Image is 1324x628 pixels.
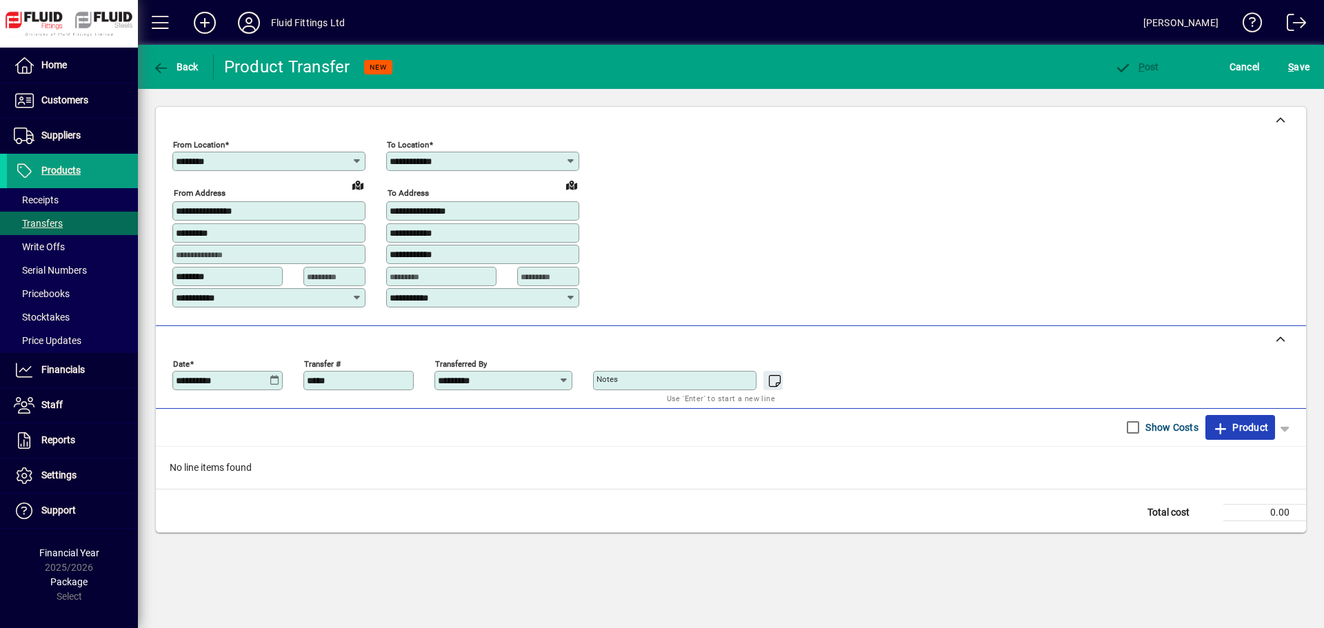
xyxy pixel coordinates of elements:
[1226,54,1263,79] button: Cancel
[1139,61,1145,72] span: P
[1276,3,1307,48] a: Logout
[1141,504,1223,520] td: Total cost
[304,358,341,368] mat-label: Transfer #
[7,212,138,235] a: Transfers
[7,423,138,458] a: Reports
[41,364,85,375] span: Financials
[50,576,88,587] span: Package
[224,56,350,78] div: Product Transfer
[41,59,67,70] span: Home
[183,10,227,35] button: Add
[14,241,65,252] span: Write Offs
[7,259,138,282] a: Serial Numbers
[347,174,369,196] a: View on map
[41,399,63,410] span: Staff
[41,469,77,480] span: Settings
[7,48,138,83] a: Home
[7,494,138,528] a: Support
[1223,504,1306,520] td: 0.00
[1288,56,1310,78] span: ave
[561,174,583,196] a: View on map
[149,54,202,79] button: Back
[41,505,76,516] span: Support
[14,194,59,205] span: Receipts
[7,119,138,153] a: Suppliers
[1285,54,1313,79] button: Save
[1230,56,1260,78] span: Cancel
[7,83,138,118] a: Customers
[41,94,88,105] span: Customers
[173,140,225,150] mat-label: From location
[41,130,81,141] span: Suppliers
[7,235,138,259] a: Write Offs
[271,12,345,34] div: Fluid Fittings Ltd
[1143,12,1218,34] div: [PERSON_NAME]
[173,358,190,368] mat-label: Date
[156,447,1306,489] div: No line items found
[14,312,70,323] span: Stocktakes
[41,434,75,445] span: Reports
[227,10,271,35] button: Profile
[435,358,487,368] mat-label: Transferred by
[14,288,70,299] span: Pricebooks
[596,374,618,384] mat-label: Notes
[1212,416,1268,438] span: Product
[138,54,214,79] app-page-header-button: Back
[14,265,87,276] span: Serial Numbers
[1205,415,1275,440] button: Product
[1288,61,1294,72] span: S
[41,165,81,176] span: Products
[1114,61,1159,72] span: ost
[39,547,99,558] span: Financial Year
[7,329,138,352] a: Price Updates
[7,282,138,305] a: Pricebooks
[1143,421,1198,434] label: Show Costs
[1111,54,1163,79] button: Post
[7,188,138,212] a: Receipts
[370,63,387,72] span: NEW
[7,305,138,329] a: Stocktakes
[1232,3,1263,48] a: Knowledge Base
[387,140,429,150] mat-label: To location
[14,335,81,346] span: Price Updates
[14,218,63,229] span: Transfers
[7,388,138,423] a: Staff
[7,458,138,493] a: Settings
[667,390,775,406] mat-hint: Use 'Enter' to start a new line
[7,353,138,387] a: Financials
[152,61,199,72] span: Back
